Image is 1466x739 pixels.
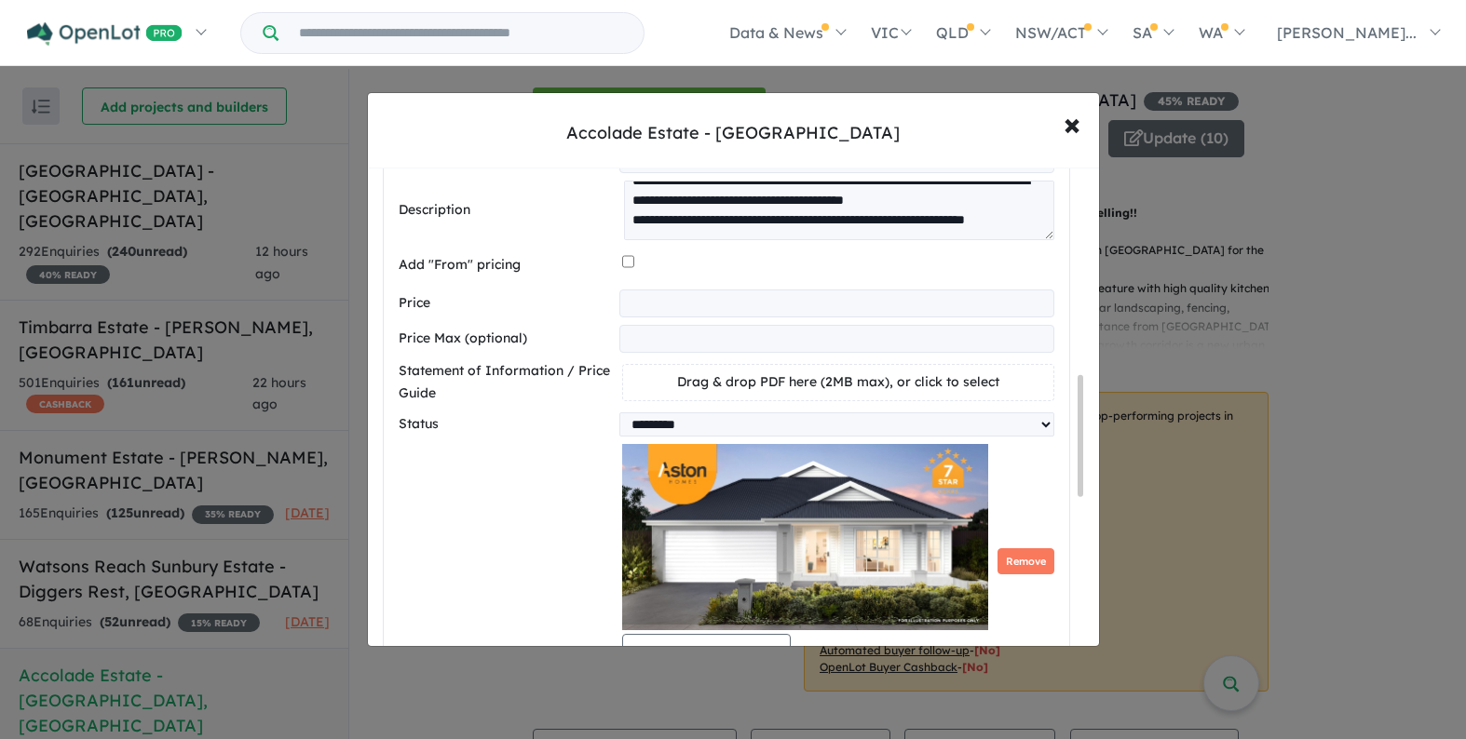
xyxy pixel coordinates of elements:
label: Add "From" pricing [399,254,615,276]
img: Openlot PRO Logo White [27,22,183,46]
span: × [1064,103,1080,143]
div: Accolade Estate - [GEOGRAPHIC_DATA] [566,121,900,145]
button: Select image tag [622,634,791,671]
label: Price Max (optional) [399,328,613,350]
label: Price [399,292,613,315]
label: Statement of Information / Price Guide [399,360,615,405]
input: Try estate name, suburb, builder or developer [282,13,640,53]
label: Description [399,199,618,222]
span: Drag & drop PDF here (2MB max), or click to select [677,373,999,390]
span: [PERSON_NAME]... [1277,23,1417,42]
label: Status [399,413,613,436]
img: 9k= [622,444,988,630]
button: Remove [998,548,1054,575]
